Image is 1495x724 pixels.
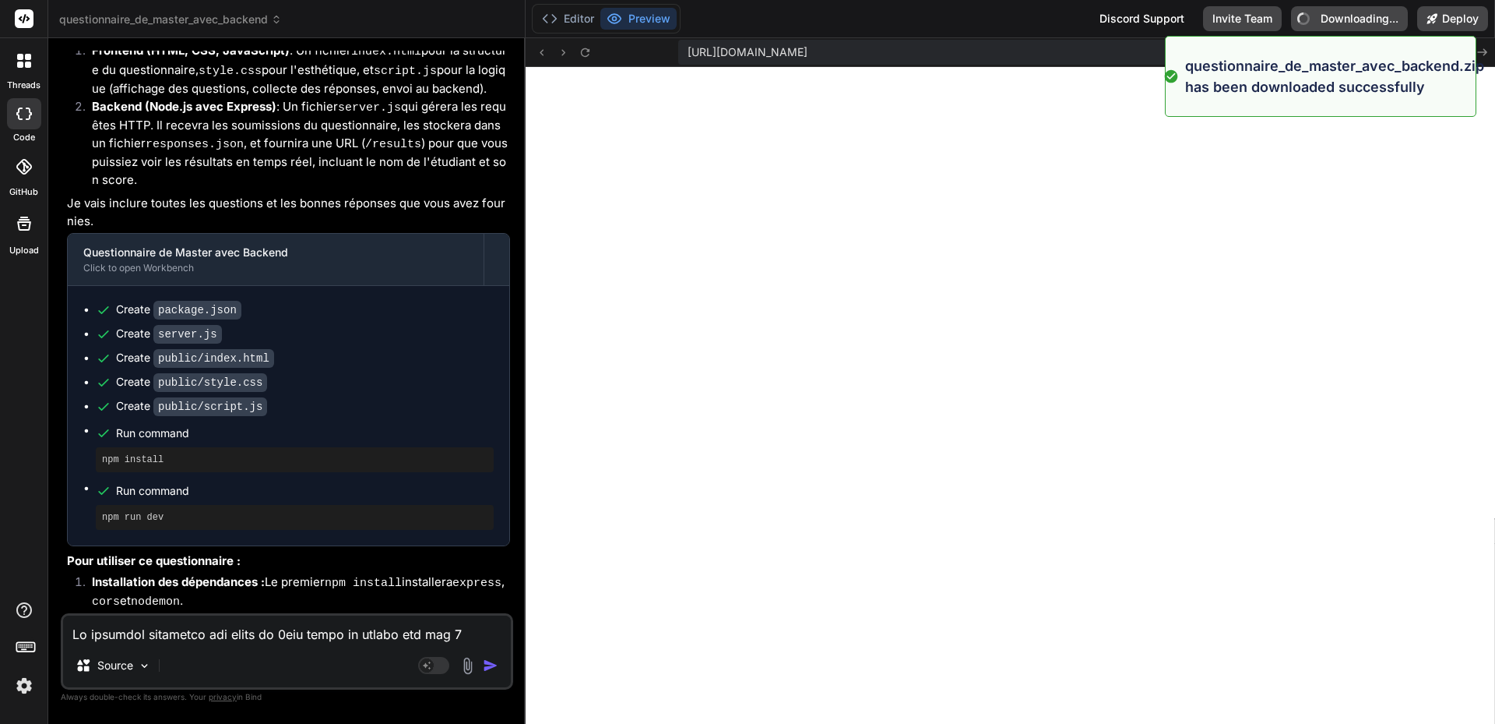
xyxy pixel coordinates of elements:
label: threads [7,79,40,92]
img: Pick Models [138,659,151,673]
code: public/style.css [153,373,267,392]
code: script.js [374,65,437,78]
div: Questionnaire de Master avec Backend [83,245,468,260]
strong: Backend (Node.js avec Express) [92,99,276,114]
p: Je vais inclure toutes les questions et les bonnes réponses que vous avez fournies. [67,195,510,230]
code: server.js [338,101,401,115]
div: Create [116,350,274,366]
div: Create [116,398,267,415]
button: Preview [600,8,677,30]
code: public/script.js [153,397,267,416]
p: Source [97,658,133,673]
span: questionnaire_de_master_avec_backend [59,12,282,27]
span: Run command [116,426,494,441]
img: alert [1163,55,1179,97]
code: express [452,577,501,590]
p: questionnaire_de_master_avec_backend.zip has been downloaded successfully [1185,55,1484,97]
p: Always double-check its answers. Your in Bind [61,690,513,705]
button: Editor [536,8,600,30]
button: Deploy [1417,6,1488,31]
li: Le premier installera , et . [79,574,510,612]
div: Discord Support [1090,6,1194,31]
code: index.html [351,45,421,58]
code: cors [92,595,120,609]
code: public/index.html [153,349,274,368]
pre: npm run dev [102,511,487,524]
code: /results [365,138,421,151]
span: [URL][DOMAIN_NAME] [688,44,807,60]
div: Click to open Workbench [83,262,468,274]
strong: Démarrage du serveur : [92,613,227,627]
li: : Un fichier qui gérera les requêtes HTTP. Il recevra les soumissions du questionnaire, les stock... [79,98,510,189]
code: style.css [199,65,262,78]
div: Create [116,326,222,342]
label: GitHub [9,185,38,199]
code: server.js [153,325,222,344]
strong: Installation des dépendances : [92,574,265,589]
img: settings [11,673,37,699]
iframe: Preview [526,67,1495,724]
label: Upload [9,244,39,257]
button: Questionnaire de Master avec BackendClick to open Workbench [68,234,484,285]
div: Create [116,302,241,318]
pre: npm install [102,454,487,466]
code: npm install [325,577,402,590]
img: attachment [459,657,477,675]
code: package.json [153,301,241,320]
strong: Pour utiliser ce questionnaire : [67,553,241,568]
li: : Un fichier pour la structure du questionnaire, pour l'esthétique, et pour la logique (affichage... [79,42,510,98]
label: code [13,131,35,144]
strong: Frontend (HTML, CSS, JavaScript) [92,43,290,58]
img: icon [483,658,498,673]
li: lancera le serveur Node.js. redémarrera automatiquement le serveur si vous modifiez . [79,612,510,650]
div: Create [116,374,267,390]
span: privacy [209,692,237,701]
button: Invite Team [1203,6,1282,31]
code: nodemon [131,595,180,609]
button: Downloading... [1291,6,1408,31]
span: Run command [116,483,494,499]
code: responses.json [146,138,244,151]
